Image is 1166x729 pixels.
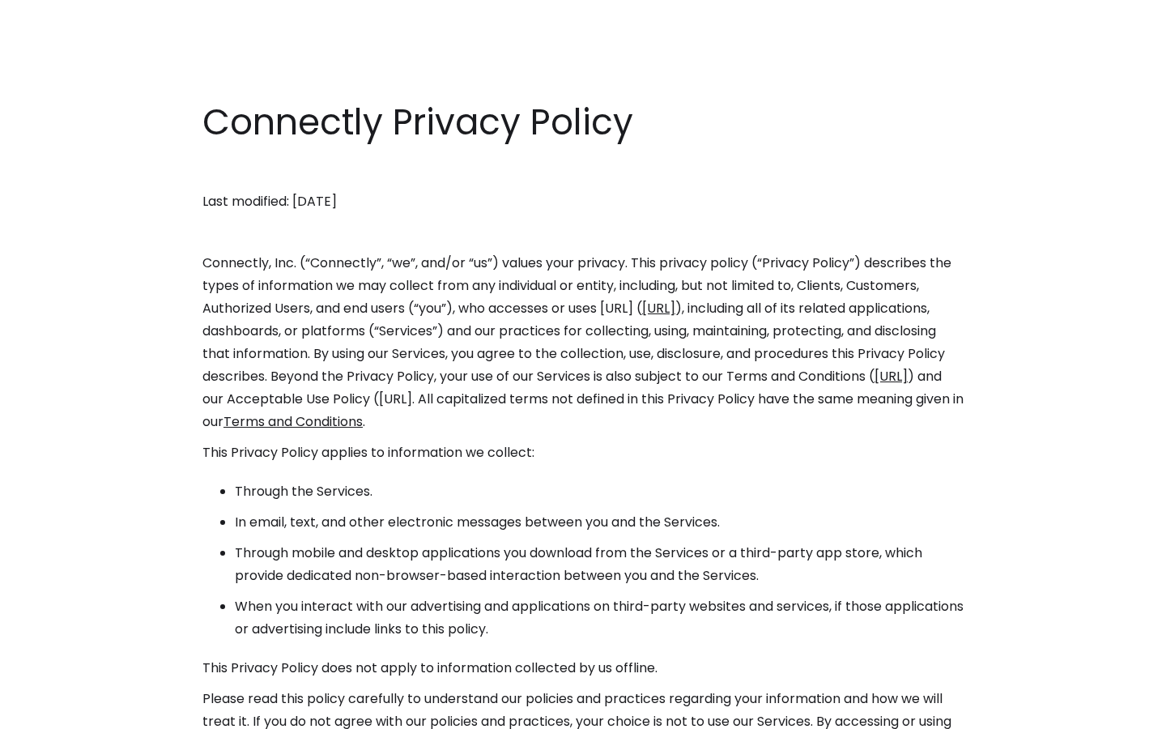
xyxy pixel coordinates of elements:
[16,699,97,723] aside: Language selected: English
[874,367,908,386] a: [URL]
[202,657,964,680] p: This Privacy Policy does not apply to information collected by us offline.
[223,412,363,431] a: Terms and Conditions
[235,595,964,641] li: When you interact with our advertising and applications on third-party websites and services, if ...
[642,299,675,318] a: [URL]
[235,542,964,587] li: Through mobile and desktop applications you download from the Services or a third-party app store...
[202,252,964,433] p: Connectly, Inc. (“Connectly”, “we”, and/or “us”) values your privacy. This privacy policy (“Priva...
[235,511,964,534] li: In email, text, and other electronic messages between you and the Services.
[32,701,97,723] ul: Language list
[202,190,964,213] p: Last modified: [DATE]
[202,97,964,147] h1: Connectly Privacy Policy
[202,221,964,244] p: ‍
[235,480,964,503] li: Through the Services.
[202,160,964,182] p: ‍
[202,441,964,464] p: This Privacy Policy applies to information we collect:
